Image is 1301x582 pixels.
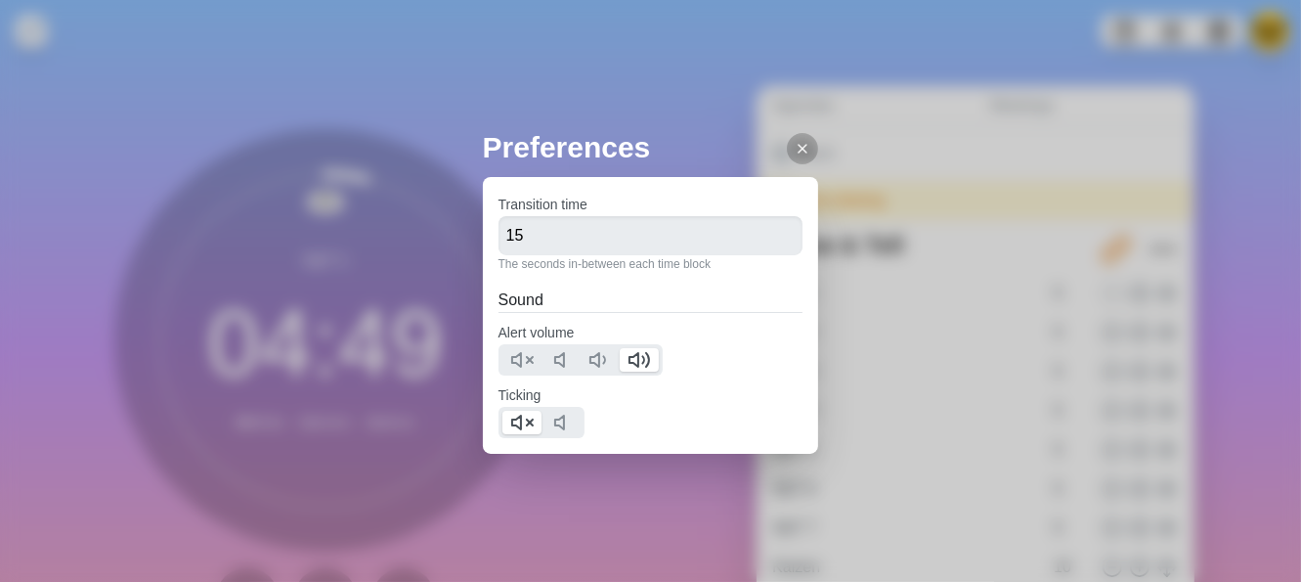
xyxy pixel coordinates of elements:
h2: Preferences [483,125,819,169]
label: Alert volume [499,325,575,340]
label: Ticking [499,387,542,403]
h2: Sound [499,289,803,312]
p: The seconds in-between each time block [499,255,803,273]
label: Transition time [499,197,587,212]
